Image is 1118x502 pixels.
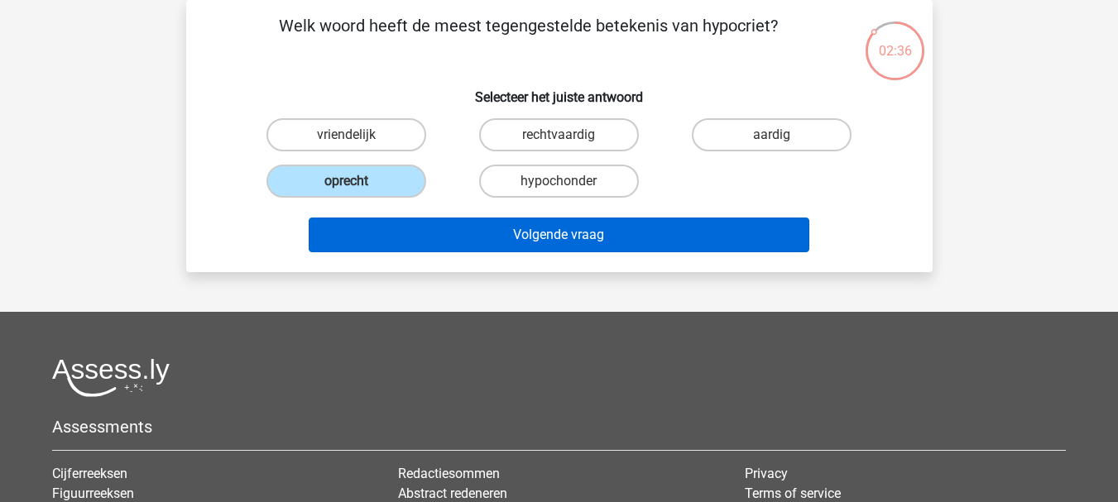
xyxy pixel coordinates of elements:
[745,485,841,501] a: Terms of service
[745,466,788,481] a: Privacy
[52,417,1066,437] h5: Assessments
[479,118,639,151] label: rechtvaardig
[52,485,134,501] a: Figuurreeksen
[266,165,426,198] label: oprecht
[398,466,500,481] a: Redactiesommen
[213,76,906,105] h6: Selecteer het juiste antwoord
[266,118,426,151] label: vriendelijk
[52,466,127,481] a: Cijferreeksen
[309,218,809,252] button: Volgende vraag
[864,20,926,61] div: 02:36
[213,13,844,63] p: Welk woord heeft de meest tegengestelde betekenis van hypocriet?
[398,485,507,501] a: Abstract redeneren
[692,118,852,151] label: aardig
[52,358,170,397] img: Assessly logo
[479,165,639,198] label: hypochonder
